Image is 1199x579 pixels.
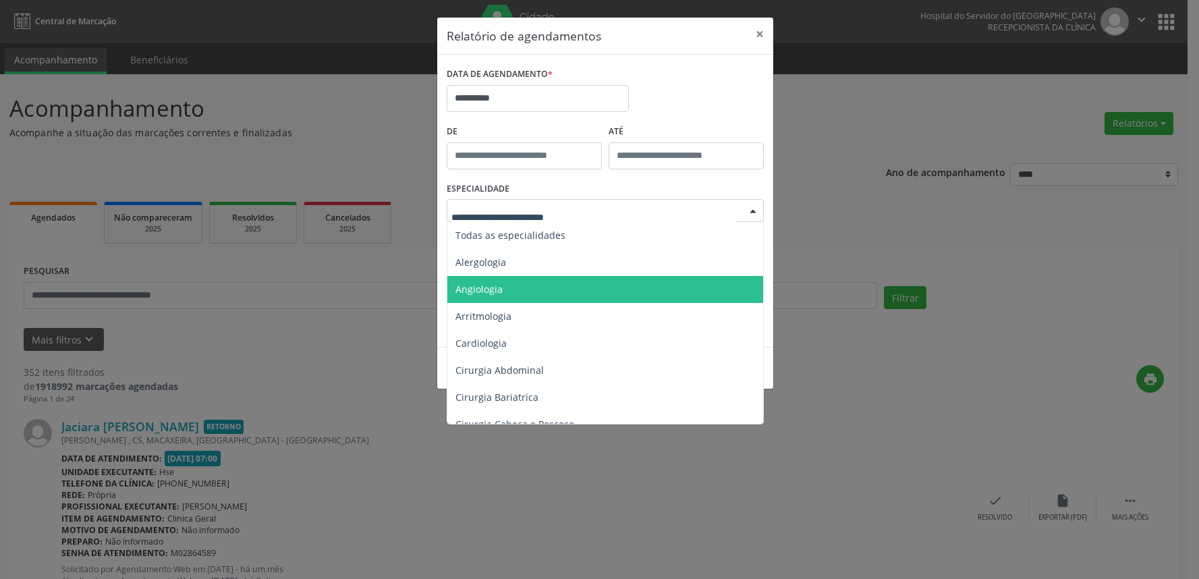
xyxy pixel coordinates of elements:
[455,229,565,242] span: Todas as especialidades
[447,27,601,45] h5: Relatório de agendamentos
[447,179,509,200] label: ESPECIALIDADE
[609,121,764,142] label: ATÉ
[455,283,503,296] span: Angiologia
[455,337,507,350] span: Cardiologia
[455,364,544,377] span: Cirurgia Abdominal
[746,18,773,51] button: Close
[447,121,602,142] label: De
[455,418,574,431] span: Cirurgia Cabeça e Pescoço
[455,256,506,269] span: Alergologia
[455,310,511,323] span: Arritmologia
[447,64,553,85] label: DATA DE AGENDAMENTO
[455,391,538,404] span: Cirurgia Bariatrica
